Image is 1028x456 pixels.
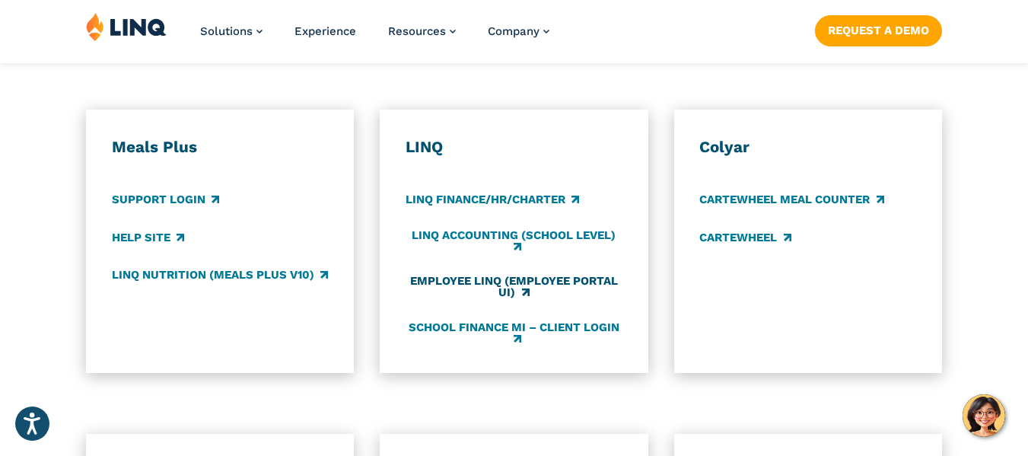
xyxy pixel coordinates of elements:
[112,229,184,246] a: Help Site
[112,266,328,283] a: LINQ Nutrition (Meals Plus v10)
[200,12,549,62] nav: Primary Navigation
[963,394,1005,437] button: Hello, have a question? Let’s chat.
[488,24,549,38] a: Company
[815,12,942,46] nav: Button Navigation
[406,137,622,157] h3: LINQ
[699,192,883,209] a: CARTEWHEEL Meal Counter
[406,192,579,209] a: LINQ Finance/HR/Charter
[406,229,622,254] a: LINQ Accounting (school level)
[699,137,916,157] h3: Colyar
[699,229,791,246] a: CARTEWHEEL
[200,24,253,38] span: Solutions
[112,192,219,209] a: Support Login
[388,24,456,38] a: Resources
[388,24,446,38] span: Resources
[406,320,622,346] a: School Finance MI – Client Login
[86,12,167,41] img: LINQ | K‑12 Software
[815,15,942,46] a: Request a Demo
[112,137,329,157] h3: Meals Plus
[200,24,263,38] a: Solutions
[294,24,356,38] a: Experience
[406,275,622,300] a: Employee LINQ (Employee Portal UI)
[488,24,539,38] span: Company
